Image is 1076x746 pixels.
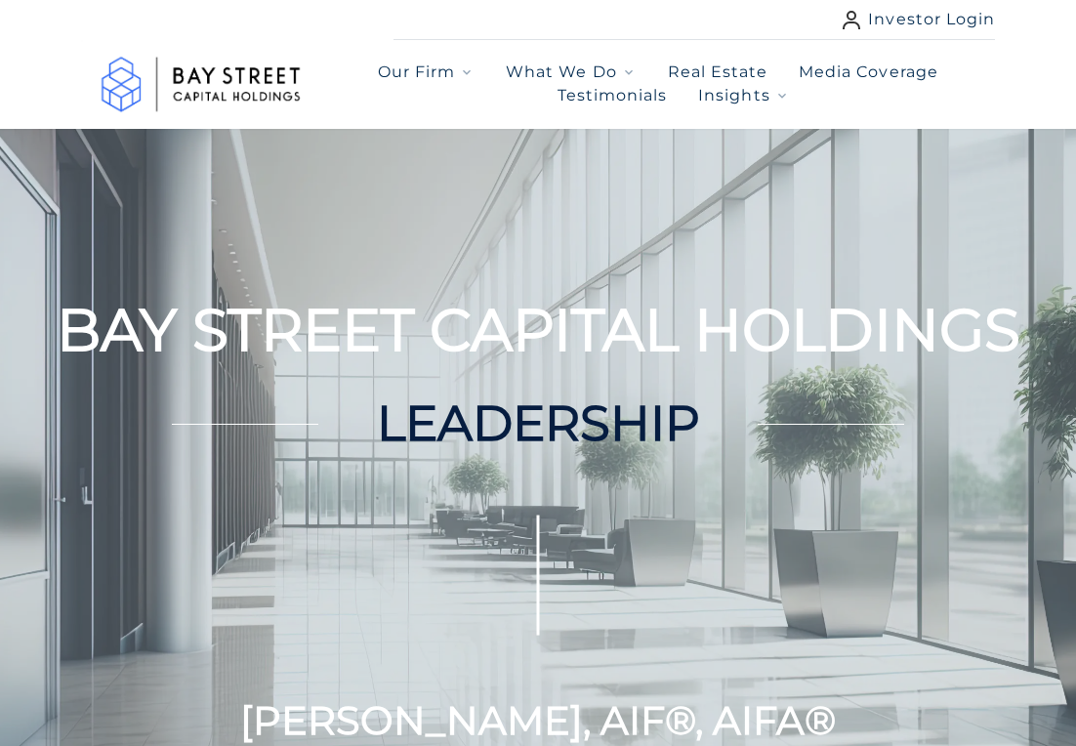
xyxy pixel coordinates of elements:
[378,61,455,84] span: Our Firm
[558,84,667,107] a: Testimonials
[378,61,475,84] button: Our Firm
[698,84,789,107] button: Insights
[843,8,995,31] a: Investor Login
[38,295,1038,365] h1: BAY STREET CAPITAL HOLDINGS
[698,84,769,107] span: Insights
[799,61,938,84] a: Media Coverage
[81,40,321,129] img: Logo
[843,11,860,29] img: user icon
[668,61,767,84] a: Real Estate
[38,453,1038,744] h3: [PERSON_NAME], AIF®, AIFA®
[506,61,616,84] span: What We Do
[506,61,636,84] button: What We Do
[172,394,904,453] h2: LEADERSHIP
[81,40,321,129] a: Go to home page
